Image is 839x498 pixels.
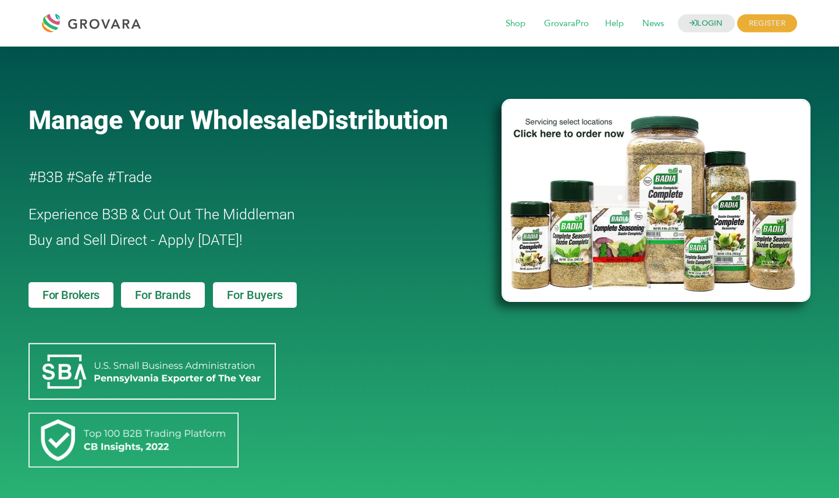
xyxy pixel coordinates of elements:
span: Experience B3B & Cut Out The Middleman [29,206,295,223]
a: For Brokers [29,282,113,308]
span: For Brands [135,289,190,301]
span: Distribution [311,105,448,136]
h2: #B3B #Safe #Trade [29,165,435,190]
span: Buy and Sell Direct - Apply [DATE]! [29,232,243,248]
a: GrovaraPro [536,17,597,30]
span: News [634,13,672,35]
span: REGISTER [737,15,797,33]
span: GrovaraPro [536,13,597,35]
span: Shop [497,13,534,35]
span: Help [597,13,632,35]
a: For Buyers [213,282,297,308]
a: LOGIN [678,15,735,33]
span: For Brokers [42,289,99,301]
a: Shop [497,17,534,30]
a: Help [597,17,632,30]
a: Manage Your WholesaleDistribution [29,105,482,136]
a: News [634,17,672,30]
a: For Brands [121,282,204,308]
span: For Buyers [227,289,283,301]
span: Manage Your Wholesale [29,105,311,136]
